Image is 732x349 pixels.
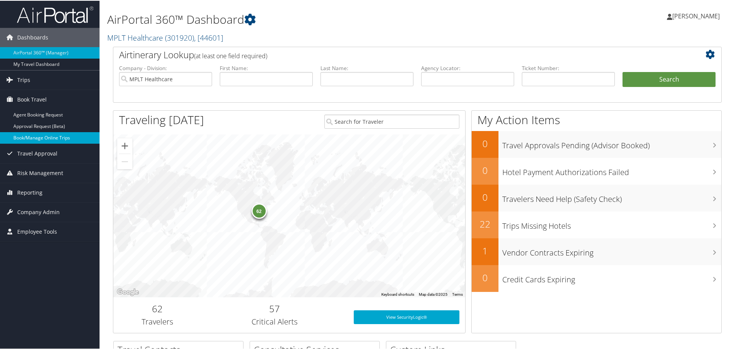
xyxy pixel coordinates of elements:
[17,182,42,202] span: Reporting
[502,189,721,204] h3: Travelers Need Help (Safety Check)
[17,27,48,46] span: Dashboards
[119,64,212,71] label: Company - Division:
[194,32,223,42] span: , [ 44601 ]
[472,136,498,149] h2: 0
[115,287,141,297] img: Google
[472,217,498,230] h2: 22
[472,264,721,291] a: 0Credit Cards Expiring
[623,71,716,87] button: Search
[117,138,132,153] button: Zoom in
[117,153,132,169] button: Zoom out
[419,292,448,296] span: Map data ©2025
[472,190,498,203] h2: 0
[320,64,413,71] label: Last Name:
[667,4,727,27] a: [PERSON_NAME]
[119,301,196,315] h2: 62
[522,64,615,71] label: Ticket Number:
[17,70,30,89] span: Trips
[472,211,721,238] a: 22Trips Missing Hotels
[502,216,721,231] h3: Trips Missing Hotels
[17,143,57,162] span: Travel Approval
[472,244,498,257] h2: 1
[452,292,463,296] a: Terms (opens in new tab)
[672,11,720,20] span: [PERSON_NAME]
[421,64,514,71] label: Agency Locator:
[194,51,267,59] span: (at least one field required)
[207,316,342,326] h3: Critical Alerts
[165,32,194,42] span: ( 301920 )
[119,316,196,326] h3: Travelers
[472,130,721,157] a: 0Travel Approvals Pending (Advisor Booked)
[472,184,721,211] a: 0Travelers Need Help (Safety Check)
[472,111,721,127] h1: My Action Items
[17,5,93,23] img: airportal-logo.png
[251,203,266,218] div: 62
[17,163,63,182] span: Risk Management
[207,301,342,315] h2: 57
[502,162,721,177] h3: Hotel Payment Authorizations Failed
[502,243,721,257] h3: Vendor Contracts Expiring
[502,136,721,150] h3: Travel Approvals Pending (Advisor Booked)
[381,291,414,297] button: Keyboard shortcuts
[354,310,459,323] a: View SecurityLogic®
[472,238,721,264] a: 1Vendor Contracts Expiring
[220,64,313,71] label: First Name:
[472,163,498,176] h2: 0
[17,89,47,108] span: Book Travel
[472,270,498,283] h2: 0
[107,11,521,27] h1: AirPortal 360™ Dashboard
[107,32,223,42] a: MPLT Healthcare
[324,114,459,128] input: Search for Traveler
[119,48,665,61] h2: Airtinerary Lookup
[17,221,57,241] span: Employee Tools
[119,111,204,127] h1: Traveling [DATE]
[17,202,60,221] span: Company Admin
[115,287,141,297] a: Open this area in Google Maps (opens a new window)
[472,157,721,184] a: 0Hotel Payment Authorizations Failed
[502,270,721,284] h3: Credit Cards Expiring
